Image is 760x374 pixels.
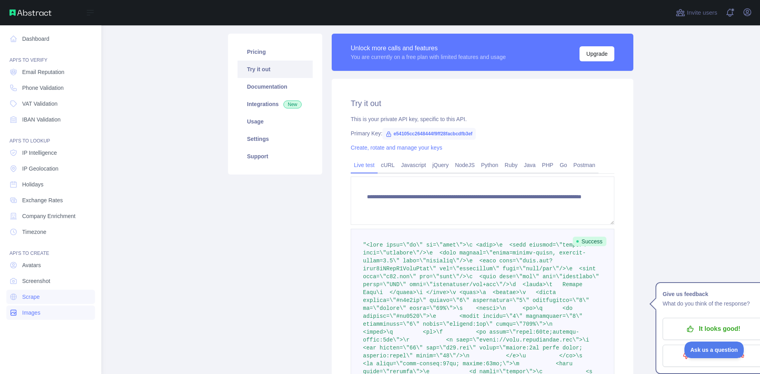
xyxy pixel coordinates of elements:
span: Exchange Rates [22,196,63,204]
a: Create, rotate and manage your keys [351,144,442,151]
a: Java [521,159,539,171]
span: New [283,101,302,108]
a: PHP [539,159,557,171]
span: VAT Validation [22,100,57,108]
a: Live test [351,159,378,171]
a: Support [237,148,313,165]
div: API'S TO LOOKUP [6,128,95,144]
a: Pricing [237,43,313,61]
div: Unlock more calls and features [351,44,506,53]
a: NodeJS [452,159,478,171]
div: Primary Key: [351,129,614,137]
a: Ruby [502,159,521,171]
h2: Try it out [351,98,614,109]
div: You are currently on a free plan with limited features and usage [351,53,506,61]
a: Images [6,306,95,320]
a: IP Geolocation [6,161,95,176]
a: Settings [237,130,313,148]
a: cURL [378,159,398,171]
a: Dashboard [6,32,95,46]
span: IP Geolocation [22,165,59,173]
a: Integrations New [237,95,313,113]
a: Scrape [6,290,95,304]
span: IP Intelligence [22,149,57,157]
img: Abstract API [9,9,51,16]
span: IBAN Validation [22,116,61,123]
a: Go [557,159,570,171]
a: Exchange Rates [6,193,95,207]
span: Timezone [22,228,46,236]
div: API'S TO VERIFY [6,47,95,63]
span: Screenshot [22,277,50,285]
a: Email Reputation [6,65,95,79]
a: Avatars [6,258,95,272]
a: Screenshot [6,274,95,288]
span: Company Enrichment [22,212,76,220]
button: Invite users [674,6,719,19]
a: jQuery [429,159,452,171]
span: Invite users [687,8,717,17]
a: Timezone [6,225,95,239]
div: API'S TO CREATE [6,241,95,256]
span: Phone Validation [22,84,64,92]
div: This is your private API key, specific to this API. [351,115,614,123]
a: Phone Validation [6,81,95,95]
a: Usage [237,113,313,130]
a: VAT Validation [6,97,95,111]
a: Javascript [398,159,429,171]
a: Holidays [6,177,95,192]
a: Company Enrichment [6,209,95,223]
a: Try it out [237,61,313,78]
span: Avatars [22,261,41,269]
a: Documentation [237,78,313,95]
button: Upgrade [579,46,614,61]
a: Postman [570,159,598,171]
span: Holidays [22,180,44,188]
span: Scrape [22,293,40,301]
iframe: Toggle Customer Support [684,342,744,358]
span: e54105cc2648444f9ff28facbcdfb3ef [382,128,475,140]
a: IP Intelligence [6,146,95,160]
span: Success [573,237,606,246]
a: Python [478,159,502,171]
span: Email Reputation [22,68,65,76]
span: Images [22,309,40,317]
a: IBAN Validation [6,112,95,127]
